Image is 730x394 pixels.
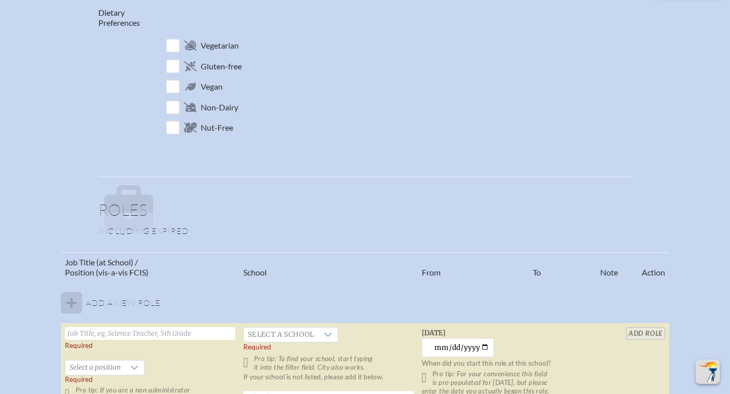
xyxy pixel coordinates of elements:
img: To the top [698,362,718,382]
span: [DATE] [422,329,446,337]
p: Pro tip: To find your school, start typing it into the filter field. City also works. [243,354,414,372]
th: To [529,253,596,282]
th: From [418,253,529,282]
span: Non-Dairy [201,102,238,112]
label: Required [65,341,93,350]
p: Including expired [98,226,632,236]
input: Job Title, eg, Science Teacher, 5th Grade [65,327,235,340]
span: Vegetarian [201,41,239,51]
label: Required [243,343,271,351]
th: Note [596,253,622,282]
th: Job Title (at School) / Position (vis-a-vis FCIS) [61,253,239,282]
label: If your school is not listed, please add it below. [243,373,383,390]
button: Scroll Top [696,360,720,384]
th: Action [622,253,669,282]
span: Gluten-free [201,61,242,71]
label: Dietary Preferences [98,8,140,28]
span: Vegan [201,82,223,92]
th: School [239,253,418,282]
span: Nut-Free [201,123,233,133]
span: Select a position [65,361,125,375]
h1: Roles [98,202,632,226]
p: When did you start this role at this school? [422,359,592,368]
span: Required [65,375,93,383]
span: Select a school [244,328,318,342]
